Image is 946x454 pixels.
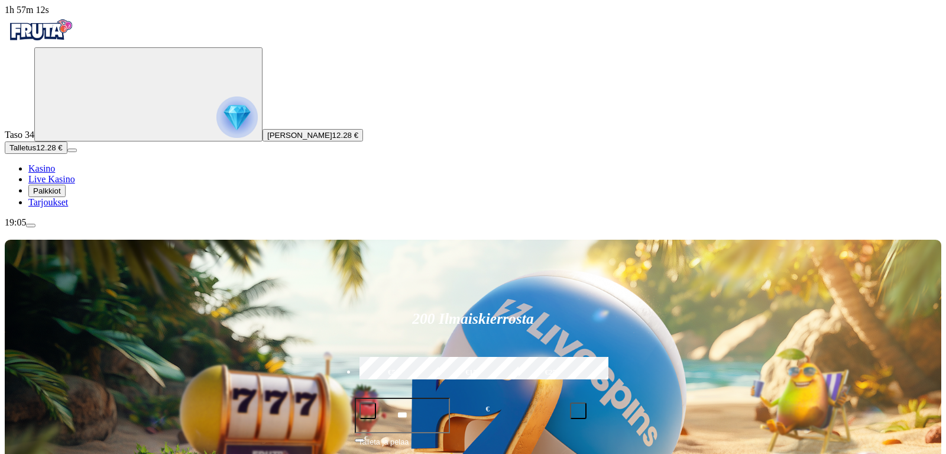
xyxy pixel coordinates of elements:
a: Kasino [28,163,55,173]
span: Talletus [9,143,36,152]
button: Palkkiot [28,185,66,197]
button: plus icon [570,403,587,419]
button: [PERSON_NAME]12.28 € [263,129,363,141]
span: user session time [5,5,49,15]
button: Talletusplus icon12.28 € [5,141,67,154]
a: Fruta [5,37,76,47]
label: €250 [516,355,589,389]
a: Live Kasino [28,174,75,184]
button: reward progress [34,47,263,141]
button: menu [67,149,77,152]
span: [PERSON_NAME] [267,131,332,140]
label: €50 [357,355,430,389]
nav: Main menu [5,163,941,208]
span: € [486,404,490,415]
span: 12.28 € [36,143,62,152]
span: € [364,434,368,442]
span: Palkkiot [33,186,61,195]
img: reward progress [216,96,258,138]
label: €150 [436,355,510,389]
img: Fruta [5,15,76,45]
span: 12.28 € [332,131,358,140]
span: 19:05 [5,217,26,227]
button: menu [26,224,35,227]
button: minus icon [359,403,376,419]
nav: Primary [5,15,941,208]
span: Taso 34 [5,130,34,140]
a: Tarjoukset [28,197,68,207]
